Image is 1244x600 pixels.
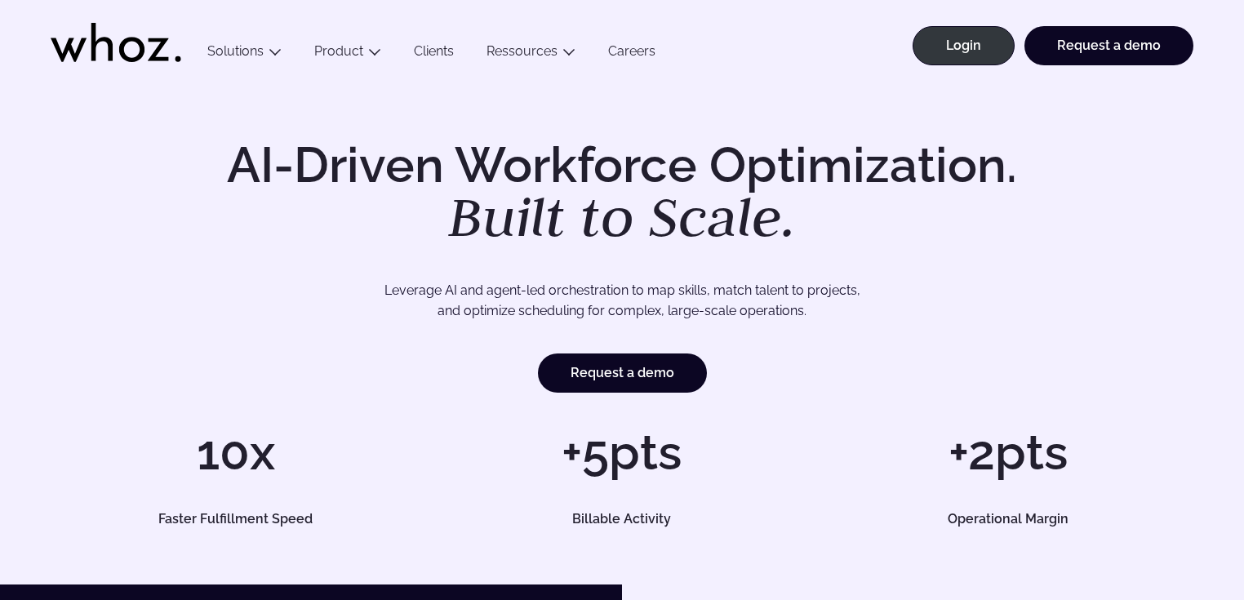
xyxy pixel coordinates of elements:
a: Careers [592,43,672,65]
a: Request a demo [538,353,707,393]
a: Request a demo [1024,26,1193,65]
em: Built to Scale. [448,180,796,252]
h1: +2pts [824,428,1193,477]
button: Solutions [191,43,298,65]
button: Ressources [470,43,592,65]
h5: Faster Fulfillment Speed [69,513,402,526]
h1: 10x [51,428,420,477]
a: Ressources [486,43,558,59]
a: Product [314,43,363,59]
a: Login [913,26,1015,65]
a: Clients [398,43,470,65]
h1: +5pts [437,428,806,477]
button: Product [298,43,398,65]
p: Leverage AI and agent-led orchestration to map skills, match talent to projects, and optimize sch... [108,280,1136,322]
h5: Operational Margin [842,513,1175,526]
h1: AI-Driven Workforce Optimization. [204,140,1040,245]
h5: Billable Activity [455,513,789,526]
